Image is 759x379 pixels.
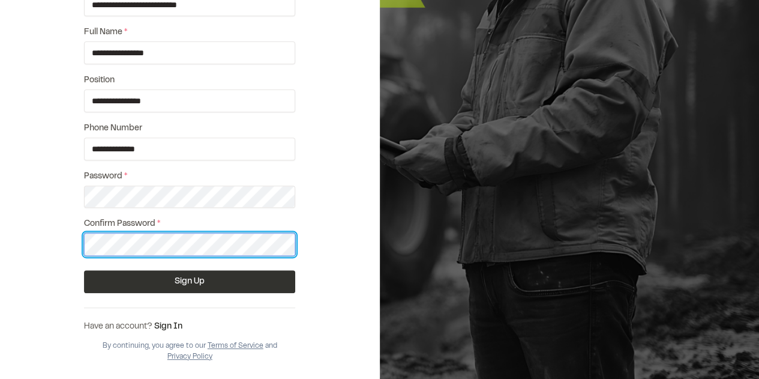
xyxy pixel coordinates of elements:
label: Phone Number [84,122,295,135]
button: Terms of Service [208,341,263,351]
button: Privacy Policy [167,351,212,362]
label: Password [84,170,295,183]
div: Have an account? [84,320,295,333]
label: Full Name [84,26,295,39]
button: Sign Up [84,270,295,293]
label: Confirm Password [84,217,295,231]
label: Position [84,74,295,87]
a: Sign In [154,323,182,330]
div: By continuing, you agree to our and [84,341,295,362]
